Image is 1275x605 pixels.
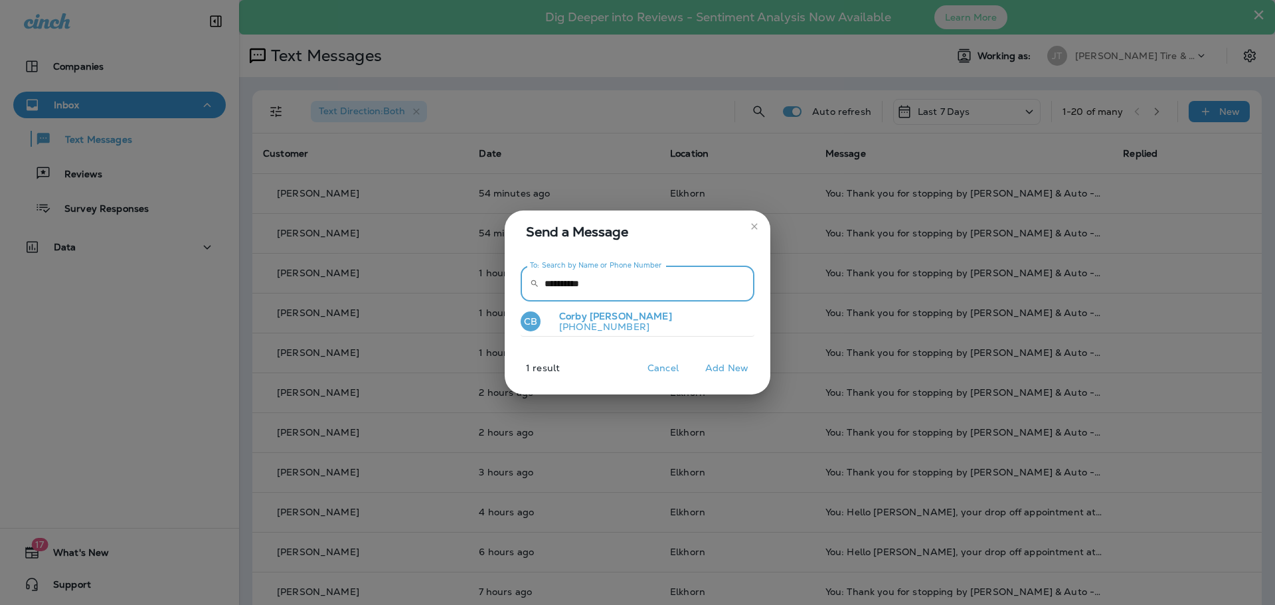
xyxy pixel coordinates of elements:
[638,358,688,379] button: Cancel
[549,321,672,332] p: [PHONE_NUMBER]
[559,310,587,322] span: Corby
[521,307,754,337] button: CBCorby [PERSON_NAME][PHONE_NUMBER]
[521,311,541,331] div: CB
[699,358,755,379] button: Add New
[530,260,662,270] label: To: Search by Name or Phone Number
[499,363,560,384] p: 1 result
[744,216,765,237] button: close
[526,221,754,242] span: Send a Message
[590,310,672,322] span: [PERSON_NAME]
